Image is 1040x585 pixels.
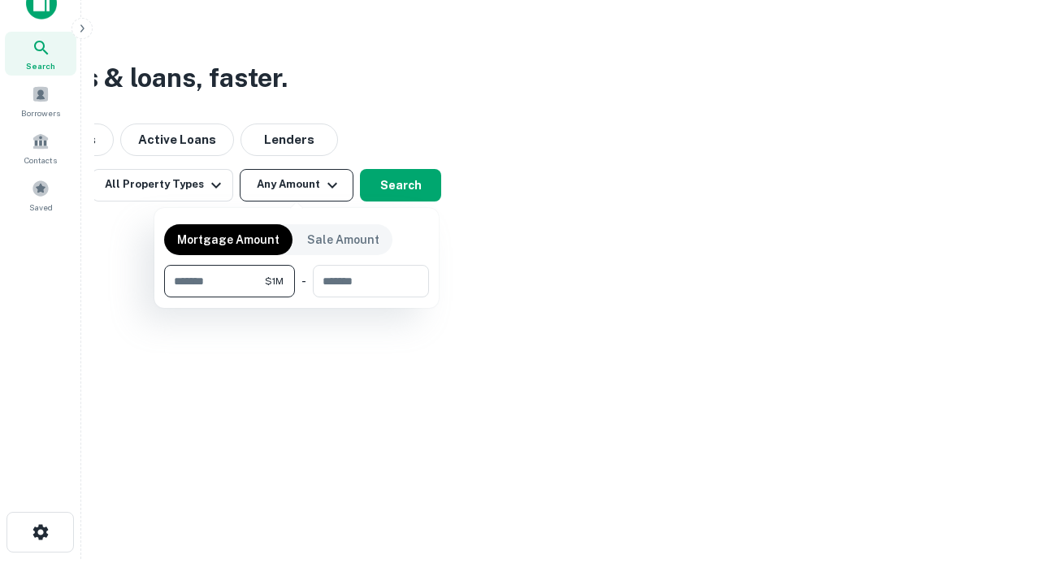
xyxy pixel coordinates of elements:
[301,265,306,297] div: -
[959,455,1040,533] iframe: Chat Widget
[265,274,284,288] span: $1M
[307,231,379,249] p: Sale Amount
[177,231,279,249] p: Mortgage Amount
